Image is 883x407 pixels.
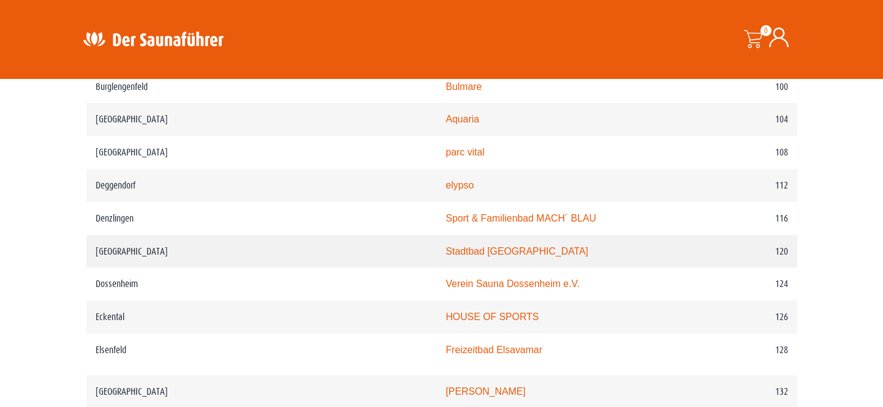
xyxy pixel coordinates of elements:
td: 104 [686,103,797,136]
td: 128 [686,334,797,375]
td: 116 [686,202,797,235]
td: [GEOGRAPHIC_DATA] [86,136,437,169]
a: parc vital [445,147,484,157]
td: 108 [686,136,797,169]
td: Dossenheim [86,267,437,301]
td: 100 [686,70,797,103]
td: Elsenfeld [86,334,437,375]
a: Verein Sauna Dossenheim e.V. [445,278,580,289]
td: 124 [686,267,797,301]
a: Bulmare [445,81,482,92]
a: [PERSON_NAME] [445,386,525,397]
a: Freizeitbad Elsavamar [445,345,542,355]
td: Deggendorf [86,169,437,202]
a: Stadtbad [GEOGRAPHIC_DATA] [445,246,588,256]
td: [GEOGRAPHIC_DATA] [86,103,437,136]
td: 112 [686,169,797,202]
a: Aquaria [445,114,479,124]
td: 126 [686,301,797,334]
a: elypso [445,180,474,190]
a: Sport & Familienbad MACH´ BLAU [445,213,596,223]
td: Burglengenfeld [86,70,437,103]
span: 0 [760,25,771,36]
td: Eckental [86,301,437,334]
td: 120 [686,235,797,268]
td: Denzlingen [86,202,437,235]
td: [GEOGRAPHIC_DATA] [86,235,437,268]
a: HOUSE OF SPORTS [445,312,539,322]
